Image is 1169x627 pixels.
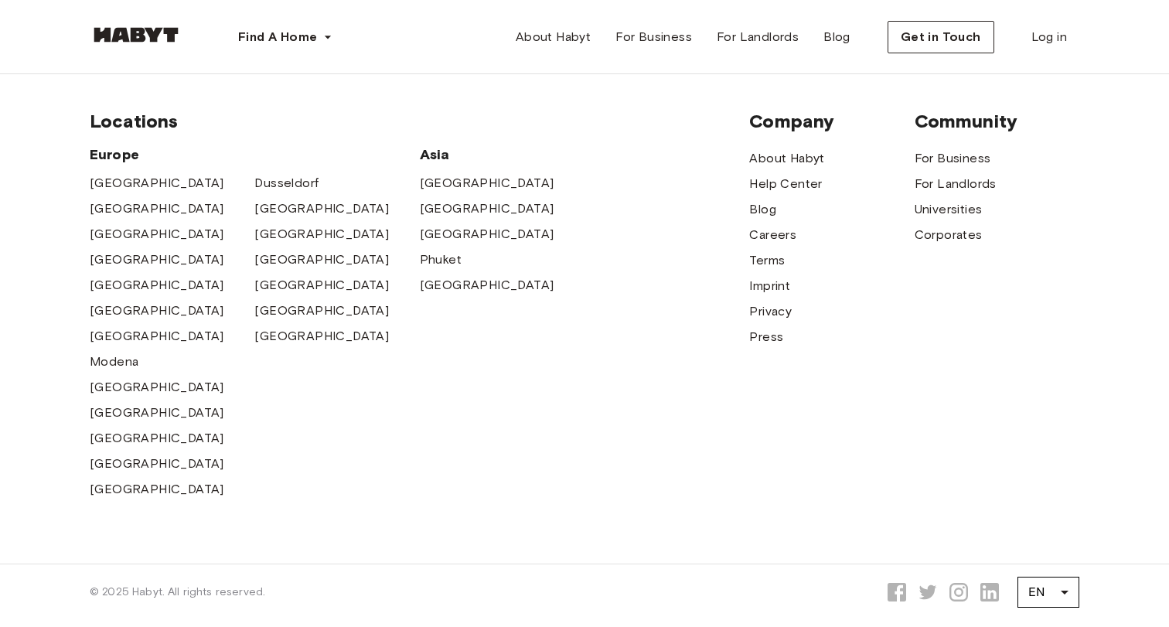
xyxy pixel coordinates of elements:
[749,175,822,193] a: Help Center
[254,199,389,218] a: [GEOGRAPHIC_DATA]
[90,199,224,218] a: [GEOGRAPHIC_DATA]
[90,429,224,448] a: [GEOGRAPHIC_DATA]
[90,353,138,371] a: Modena
[1017,571,1079,614] div: EN
[749,302,792,321] a: Privacy
[254,276,389,295] a: [GEOGRAPHIC_DATA]
[90,174,224,193] a: [GEOGRAPHIC_DATA]
[888,21,994,53] button: Get in Touch
[516,28,591,46] span: About Habyt
[749,200,776,219] a: Blog
[420,174,554,193] a: [GEOGRAPHIC_DATA]
[749,328,783,346] a: Press
[915,175,997,193] a: For Landlords
[603,22,704,53] a: For Business
[420,225,554,244] a: [GEOGRAPHIC_DATA]
[717,28,799,46] span: For Landlords
[90,250,224,269] a: [GEOGRAPHIC_DATA]
[254,327,389,346] a: [GEOGRAPHIC_DATA]
[90,327,224,346] a: [GEOGRAPHIC_DATA]
[254,302,389,320] a: [GEOGRAPHIC_DATA]
[915,226,983,244] a: Corporates
[90,145,420,164] span: Europe
[420,250,462,269] a: Phuket
[1019,22,1079,53] a: Log in
[615,28,692,46] span: For Business
[226,22,345,53] button: Find A Home
[420,145,584,164] span: Asia
[915,200,983,219] a: Universities
[749,251,785,270] a: Terms
[823,28,850,46] span: Blog
[811,22,863,53] a: Blog
[90,480,224,499] a: [GEOGRAPHIC_DATA]
[420,276,554,295] a: [GEOGRAPHIC_DATA]
[749,277,790,295] a: Imprint
[90,378,224,397] a: [GEOGRAPHIC_DATA]
[1031,28,1067,46] span: Log in
[749,226,796,244] a: Careers
[90,302,224,320] a: [GEOGRAPHIC_DATA]
[90,276,224,295] a: [GEOGRAPHIC_DATA]
[254,174,319,193] a: Dusseldorf
[420,199,554,218] a: [GEOGRAPHIC_DATA]
[915,110,1079,133] span: Community
[238,28,317,46] span: Find A Home
[90,27,182,43] img: Habyt
[503,22,603,53] a: About Habyt
[90,110,749,133] span: Locations
[90,455,224,473] a: [GEOGRAPHIC_DATA]
[749,110,914,133] span: Company
[901,28,981,46] span: Get in Touch
[704,22,811,53] a: For Landlords
[254,225,389,244] a: [GEOGRAPHIC_DATA]
[90,225,224,244] a: [GEOGRAPHIC_DATA]
[915,149,991,168] a: For Business
[749,149,824,168] a: About Habyt
[254,250,389,269] a: [GEOGRAPHIC_DATA]
[90,404,224,422] a: [GEOGRAPHIC_DATA]
[90,584,265,600] span: © 2025 Habyt. All rights reserved.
